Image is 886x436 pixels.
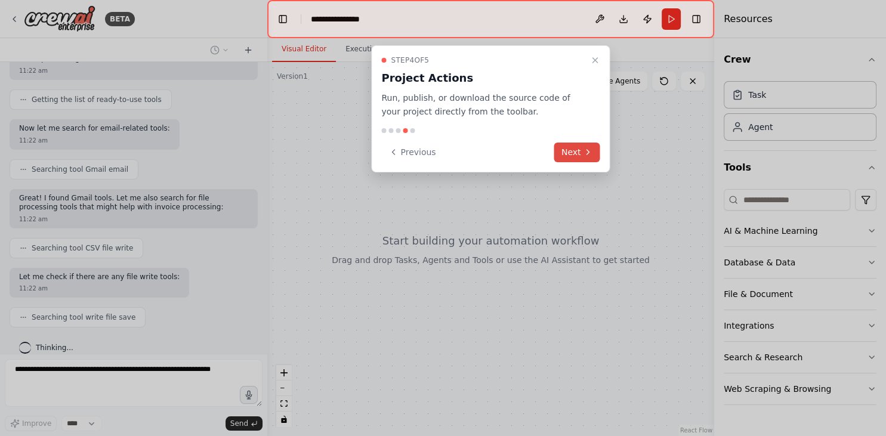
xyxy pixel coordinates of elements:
button: Close walkthrough [588,53,602,67]
button: Hide left sidebar [274,11,291,27]
button: Previous [381,143,443,162]
button: Next [554,143,600,162]
p: Run, publish, or download the source code of your project directly from the toolbar. [381,91,585,119]
span: Step 4 of 5 [391,55,429,65]
h3: Project Actions [381,70,585,86]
